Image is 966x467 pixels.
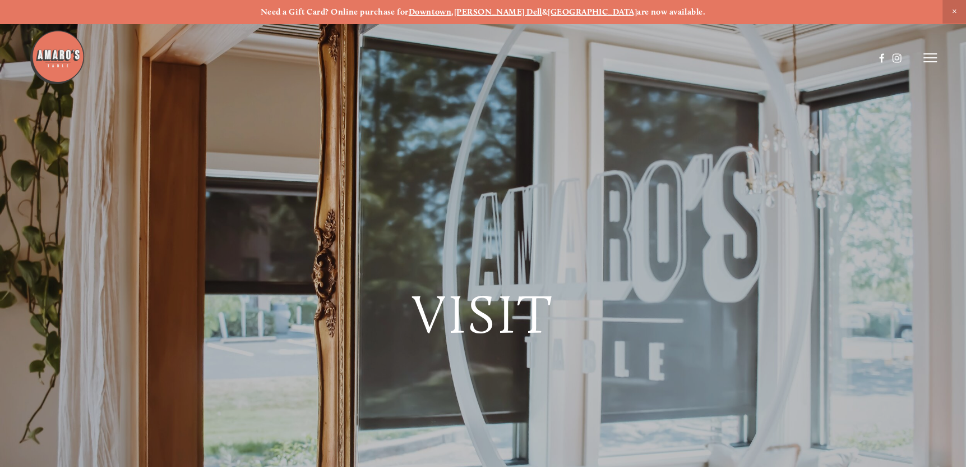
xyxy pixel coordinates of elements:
[409,7,452,17] a: Downtown
[261,7,409,17] strong: Need a Gift Card? Online purchase for
[29,29,85,85] img: Amaro's Table
[637,7,705,17] strong: are now available.
[454,7,542,17] a: [PERSON_NAME] Dell
[412,282,553,346] span: Visit
[542,7,548,17] strong: &
[451,7,454,17] strong: ,
[548,7,637,17] a: [GEOGRAPHIC_DATA]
